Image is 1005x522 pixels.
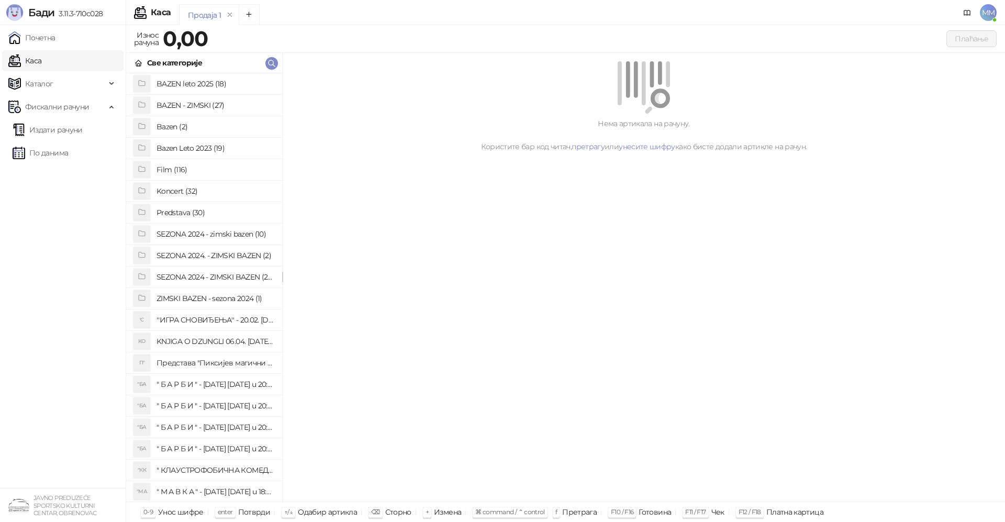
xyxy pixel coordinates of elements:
a: Издати рачуни [13,119,83,140]
span: F10 / F16 [611,508,633,516]
span: F12 / F18 [739,508,761,516]
h4: BAZEN - ZIMSKI (27) [157,97,274,114]
h4: " КЛАУСТРОФОБИЧНА КОМЕДИЈА"-[DATE] [DATE] u 20:00:00 [157,462,274,479]
span: MM [980,4,997,21]
span: ↑/↓ [284,508,293,516]
div: Чек [711,505,724,519]
a: унесите шифру [619,142,675,151]
div: "БА [133,440,150,457]
h4: " Б А Р Б И " - [DATE] [DATE] u 20:00:00 [157,376,274,393]
div: "БА [133,419,150,436]
span: Фискални рачуни [25,96,89,117]
div: Измена [434,505,461,519]
span: 0-9 [143,508,153,516]
h4: Predstava (30) [157,204,274,221]
h4: " М А В К А " - [DATE] [DATE] u 18:00:00 [157,483,274,500]
button: Add tab [239,4,260,25]
span: Бади [28,6,54,19]
h4: " Б А Р Б И " - [DATE] [DATE] u 20:00:00 [157,419,274,436]
h4: " Б А Р Б И " - [DATE] [DATE] u 20:00:00 [157,440,274,457]
span: 3.11.3-710c028 [54,9,103,18]
div: KO [133,333,150,350]
a: Документација [959,4,976,21]
h4: ZIMSKI BAZEN - sezona 2024 (1) [157,290,274,307]
h4: SEZONA 2024. - ZIMSKI BAZEN (2) [157,247,274,264]
a: По данима [13,142,68,163]
h4: KNJIGA O DZUNGLI 06.04. [DATE] u 18:00:00 [157,333,274,350]
span: F11 / F17 [685,508,706,516]
a: претрагу [572,142,605,151]
div: Платна картица [766,505,823,519]
div: "МА [133,483,150,500]
div: Сторно [385,505,411,519]
div: Потврди [238,505,271,519]
small: JAVNO PREDUZEĆE SPORTSKO KULTURNI CENTAR, OBRENOVAC [33,494,96,517]
div: grid [126,73,282,502]
a: Каса [8,50,41,71]
div: П" [133,354,150,371]
h4: Bazen (2) [157,118,274,135]
a: Почетна [8,27,55,48]
span: f [555,508,557,516]
div: Све категорије [147,57,202,69]
span: + [426,508,429,516]
div: Продаја 1 [188,9,221,21]
h4: Bazen Leto 2023 (19) [157,140,274,157]
h4: Представа "Пиксијев магични шоу" 20.09. [DATE] u 12:00:00 [157,354,274,371]
div: Претрага [562,505,597,519]
strong: 0,00 [163,26,208,51]
h4: ''ИГРА СНОВИЂЕЊА'' - 20.02. [DATE] u 19:00:00 [157,312,274,328]
h4: Koncert (32) [157,183,274,199]
span: ⌘ command / ⌃ control [475,508,545,516]
span: ⌫ [371,508,379,516]
span: enter [218,508,233,516]
span: Каталог [25,73,53,94]
img: 64x64-companyLogo-4a28e1f8-f217-46d7-badd-69a834a81aaf.png [8,495,29,516]
div: Нема артикала на рачуну. Користите бар код читач, или како бисте додали артикле на рачун. [295,118,992,152]
div: "КК [133,462,150,479]
h4: SEZONA 2024 - ZIMSKI BAZEN (28) [157,269,274,285]
div: "БА [133,376,150,393]
h4: " Б А Р Б И " - [DATE] [DATE] u 20:00:00 [157,397,274,414]
button: remove [223,10,237,19]
h4: Film (116) [157,161,274,178]
div: 'С [133,312,150,328]
div: Готовина [639,505,671,519]
div: "БА [133,397,150,414]
h4: BAZEN leto 2025 (18) [157,75,274,92]
div: Каса [151,8,171,17]
h4: SEZONA 2024 - zimski bazen (10) [157,226,274,242]
button: Плаћање [946,30,997,47]
div: Унос шифре [158,505,204,519]
img: Logo [6,4,23,21]
div: Одабир артикла [298,505,357,519]
div: Износ рачуна [132,28,161,49]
